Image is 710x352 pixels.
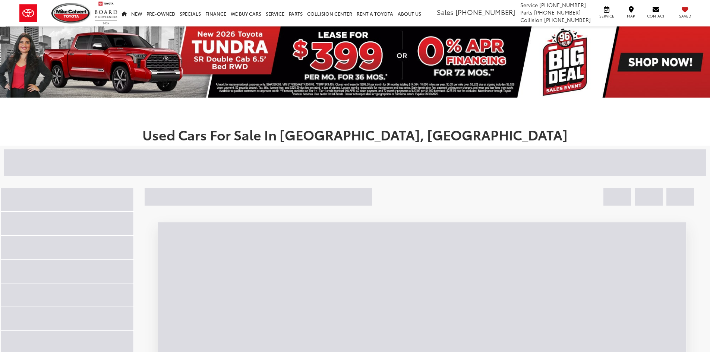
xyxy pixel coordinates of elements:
[437,7,454,17] span: Sales
[520,9,533,16] span: Parts
[677,13,693,19] span: Saved
[647,13,665,19] span: Contact
[51,3,91,23] img: Mike Calvert Toyota
[520,16,543,23] span: Collision
[539,1,586,9] span: [PHONE_NUMBER]
[598,13,615,19] span: Service
[623,13,639,19] span: Map
[534,9,581,16] span: [PHONE_NUMBER]
[544,16,591,23] span: [PHONE_NUMBER]
[520,1,538,9] span: Service
[455,7,515,17] span: [PHONE_NUMBER]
